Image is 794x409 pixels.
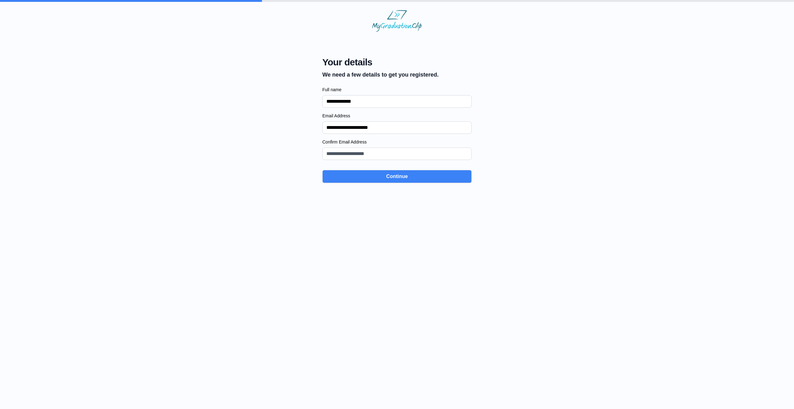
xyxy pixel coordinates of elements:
[322,70,439,79] p: We need a few details to get you registered.
[322,87,472,93] label: Full name
[322,113,472,119] label: Email Address
[322,170,472,183] button: Continue
[322,57,439,68] span: Your details
[322,139,472,145] label: Confirm Email Address
[372,10,422,32] img: MyGraduationClip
